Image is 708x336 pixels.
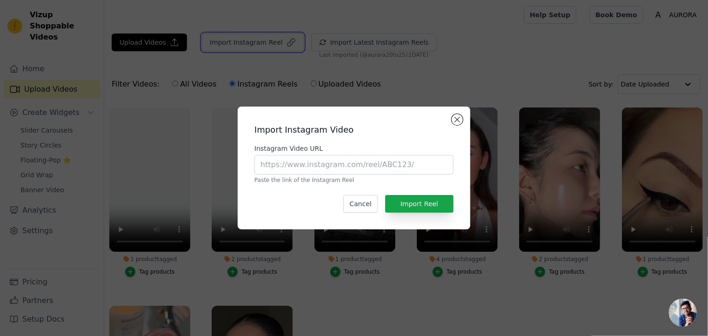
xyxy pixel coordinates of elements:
[254,155,454,175] input: https://www.instagram.com/reel/ABC123/
[452,114,463,125] button: Close modal
[254,176,454,184] p: Paste the link of the Instagram Reel
[254,123,454,136] h2: Import Instagram Video
[385,195,454,213] button: Import Reel
[343,195,377,213] button: Cancel
[669,299,697,327] a: Open chat
[254,144,454,153] label: Instagram Video URL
